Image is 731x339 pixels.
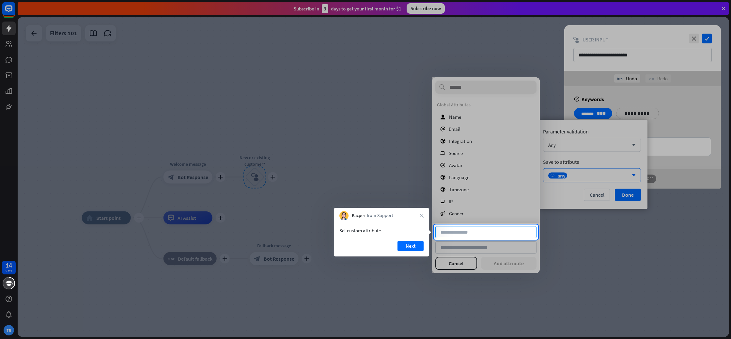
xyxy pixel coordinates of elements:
[339,227,424,234] div: Set custom attribute.
[367,212,393,219] span: from Support
[420,214,424,218] i: close
[352,212,365,219] span: Kacper
[397,241,424,251] button: Next
[5,3,25,22] button: Open LiveChat chat widget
